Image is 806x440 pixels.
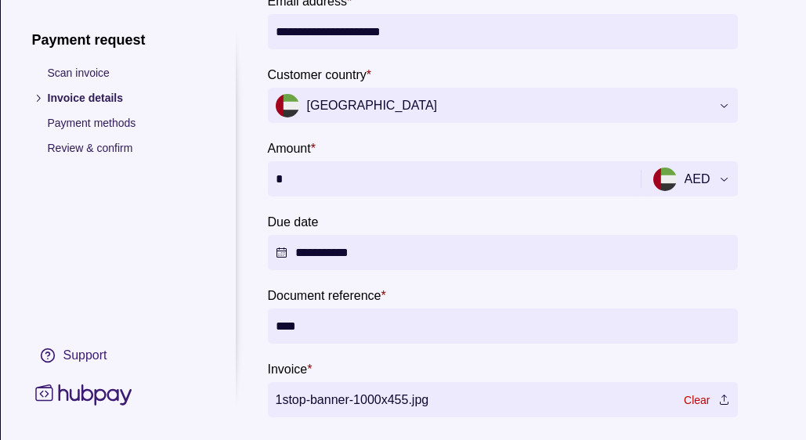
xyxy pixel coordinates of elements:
label: Customer country [267,65,371,84]
button: Due date [267,235,737,270]
label: 1stop-banner-1000x455.jpg [267,382,737,417]
p: Invoice [267,362,307,376]
div: Support [63,347,107,364]
a: Support [31,339,204,372]
h1: Payment request [31,31,204,49]
p: Amount [267,142,310,155]
label: Due date [267,212,318,231]
p: Scan invoice [47,64,204,81]
label: Invoice [267,359,312,378]
p: Payment methods [47,114,204,132]
p: Document reference [267,289,381,302]
input: amount [275,161,628,197]
label: Amount [267,139,315,157]
p: Customer country [267,68,366,81]
p: Due date [267,215,318,229]
input: Document reference [275,308,729,344]
p: Review & confirm [47,139,204,157]
input: Email address [275,14,729,49]
p: Invoice details [47,89,204,106]
label: Document reference [267,286,385,305]
a: Clear [684,391,710,409]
